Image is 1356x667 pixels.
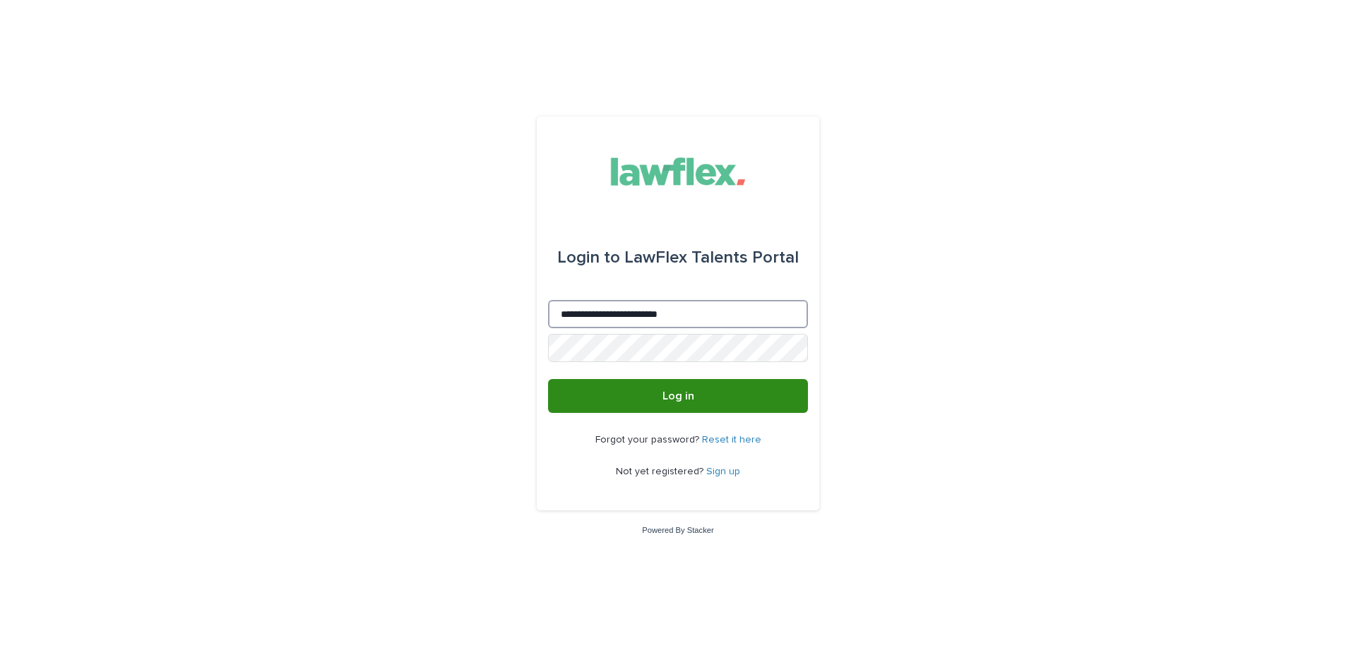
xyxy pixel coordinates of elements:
[706,467,740,476] a: Sign up
[662,390,694,402] span: Log in
[702,435,761,445] a: Reset it here
[595,435,702,445] span: Forgot your password?
[557,238,799,277] div: LawFlex Talents Portal
[599,150,758,193] img: Gnvw4qrBSHOAfo8VMhG6
[616,467,706,476] span: Not yet registered?
[642,526,713,534] a: Powered By Stacker
[548,379,808,413] button: Log in
[557,249,620,266] span: Login to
